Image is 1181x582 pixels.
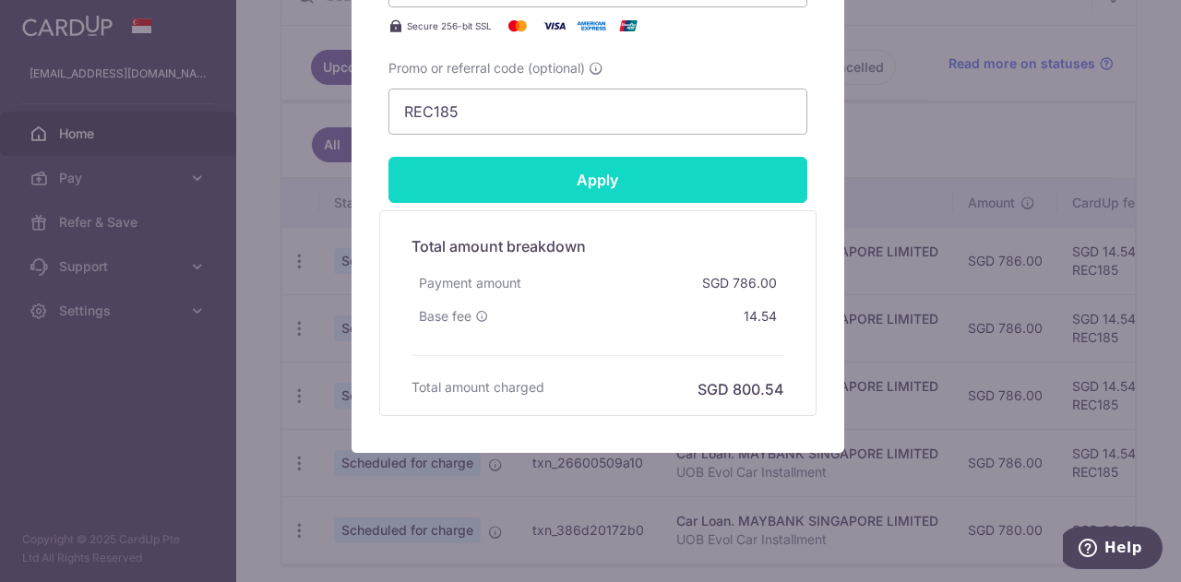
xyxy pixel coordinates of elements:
h6: Total amount charged [412,378,544,397]
img: UnionPay [610,15,647,37]
span: Promo or referral code (optional) [388,59,585,77]
h6: SGD 800.54 [698,378,784,400]
img: Visa [536,15,573,37]
div: 14.54 [736,300,784,333]
input: Apply [388,157,807,203]
span: Base fee [419,307,471,326]
div: Payment amount [412,267,529,300]
h5: Total amount breakdown [412,235,784,257]
img: American Express [573,15,610,37]
img: Mastercard [499,15,536,37]
div: SGD 786.00 [695,267,784,300]
span: Secure 256-bit SSL [407,18,492,33]
iframe: Opens a widget where you can find more information [1063,527,1163,573]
